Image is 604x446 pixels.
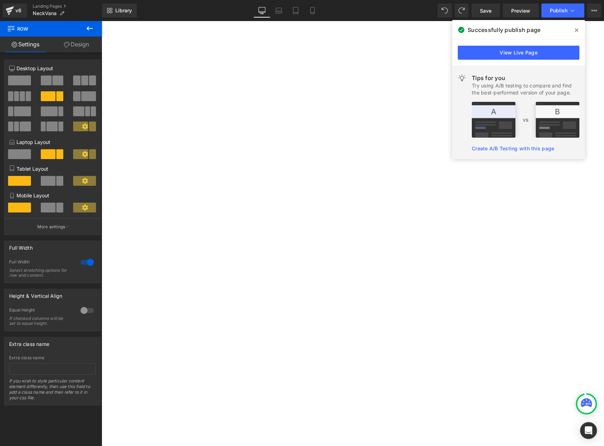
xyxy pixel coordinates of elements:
a: Mobile [304,4,321,18]
button: Undo [438,4,452,18]
button: More settings [4,218,101,235]
a: Landing Pages [33,4,102,9]
div: v6 [14,6,23,15]
img: tip.png [472,102,579,138]
img: light.svg [458,74,466,82]
button: More [587,4,601,18]
div: Extra class name [9,355,96,360]
a: Laptop [270,4,287,18]
div: If checked columns will be set to equal height. [9,316,72,326]
span: Library [115,7,132,14]
p: Mobile Layout [9,192,96,199]
p: Tablet Layout [9,165,96,172]
p: More settings [37,224,65,230]
span: Publish [550,8,567,13]
div: Extra class name [9,337,49,347]
div: Try using A/B testing to compare and find the best-performed version of your page. [472,82,579,96]
a: Preview [503,4,539,18]
a: Tablet [287,4,304,18]
a: Desktop [253,4,270,18]
span: NeckVana [33,11,57,16]
div: Select stretching options for row and content. [9,268,72,278]
span: Row [7,21,77,37]
button: Redo [455,4,469,18]
a: New Library [102,4,137,18]
div: Tips for you [472,74,579,82]
a: Design [51,37,102,52]
div: Equal Height [9,307,73,315]
a: View Live Page [458,46,579,60]
span: Preview [511,7,530,14]
a: Create A/B Testing with this page [472,145,554,151]
div: Full Width [9,241,33,251]
div: If you wish to style particular content element differently, then use this field to add a class n... [9,378,96,405]
a: v6 [3,4,27,18]
p: Laptop Layout [9,138,96,146]
div: Full Width [9,259,73,267]
p: Desktop Layout [9,65,96,72]
div: Open Intercom Messenger [580,422,597,439]
button: Publish [541,4,584,18]
div: Height & Vertical Align [9,289,62,299]
span: Successfully publish page [468,26,540,34]
span: Save [480,7,491,14]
